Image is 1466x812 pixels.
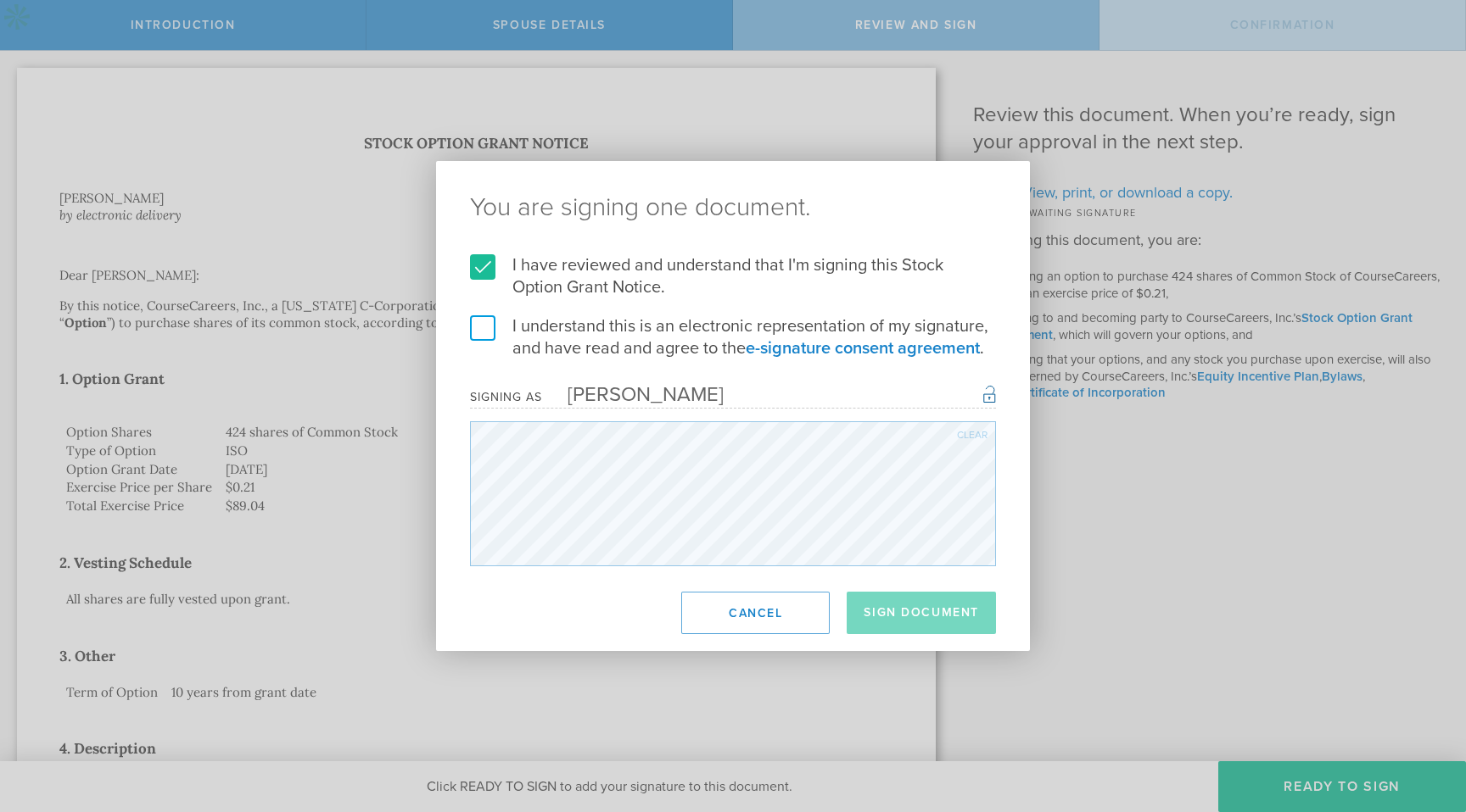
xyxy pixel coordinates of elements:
label: I have reviewed and understand that I'm signing this Stock Option Grant Notice. [470,254,996,298]
label: I understand this is an electronic representation of my signature, and have read and agree to the . [470,315,996,359]
button: Sign Document [847,592,996,634]
div: Signing as [470,390,542,404]
button: Cancel [681,592,830,634]
a: e-signature consent agreement [746,338,980,359]
div: [PERSON_NAME] [542,382,724,407]
ng-pluralize: You are signing one document. [470,195,996,220]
